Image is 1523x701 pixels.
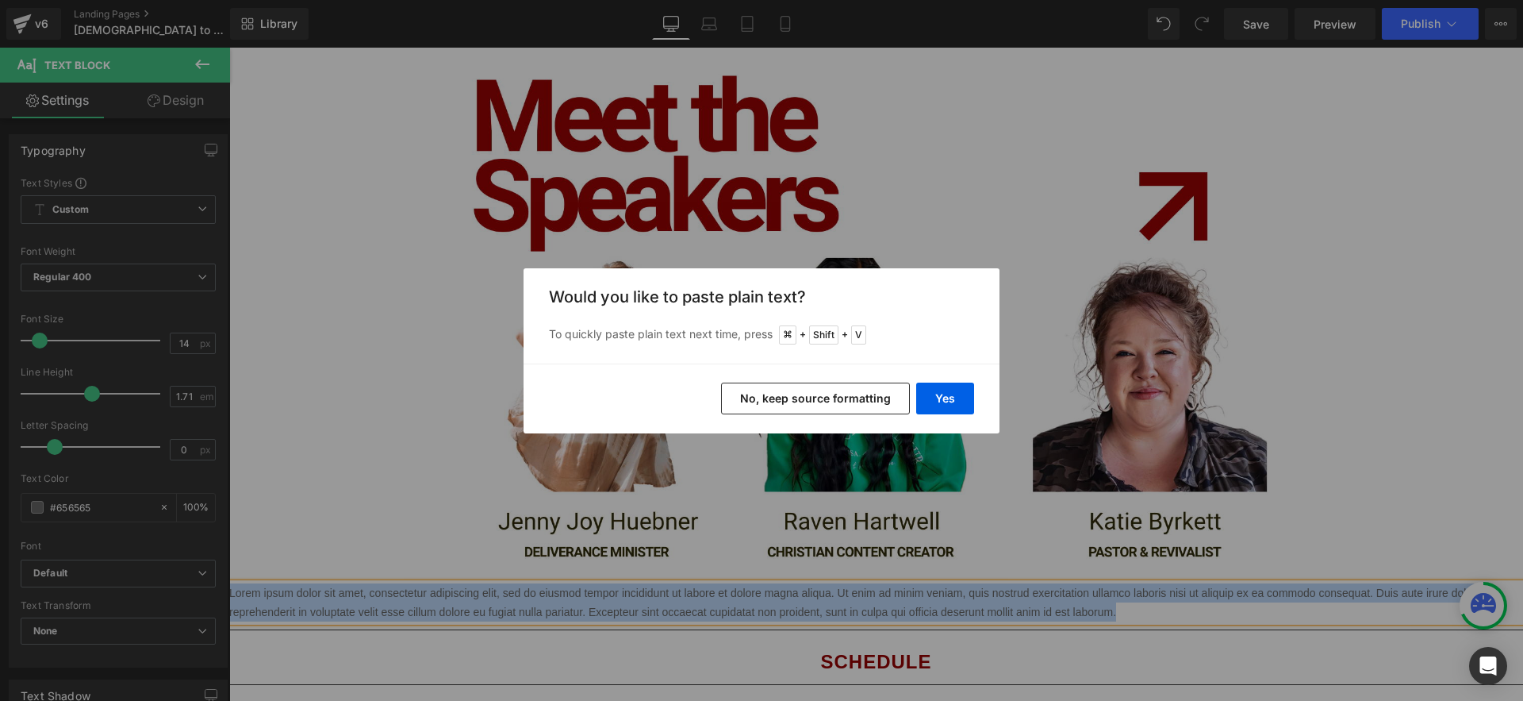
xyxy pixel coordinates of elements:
h3: Would you like to paste plain text? [549,287,974,306]
span: V [851,325,866,345]
button: No, keep source formatting [721,383,910,414]
span: + [842,327,848,343]
button: Yes [916,383,974,414]
div: Open Intercom Messenger [1469,647,1507,685]
strong: Schedule [591,603,702,625]
span: Shift [809,325,838,345]
span: + [800,327,806,343]
p: To quickly paste plain text next time, press [549,325,974,345]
